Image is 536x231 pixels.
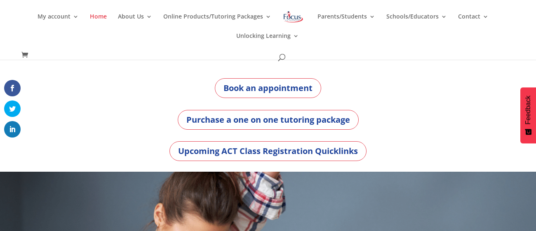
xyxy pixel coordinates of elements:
[90,14,107,33] a: Home
[163,14,271,33] a: Online Products/Tutoring Packages
[178,110,359,130] a: Purchase a one on one tutoring package
[524,96,532,124] span: Feedback
[38,14,79,33] a: My account
[520,87,536,143] button: Feedback - Show survey
[458,14,489,33] a: Contact
[386,14,447,33] a: Schools/Educators
[169,141,367,161] a: Upcoming ACT Class Registration Quicklinks
[118,14,152,33] a: About Us
[215,78,321,98] a: Book an appointment
[282,9,304,24] img: Focus on Learning
[317,14,375,33] a: Parents/Students
[236,33,299,52] a: Unlocking Learning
